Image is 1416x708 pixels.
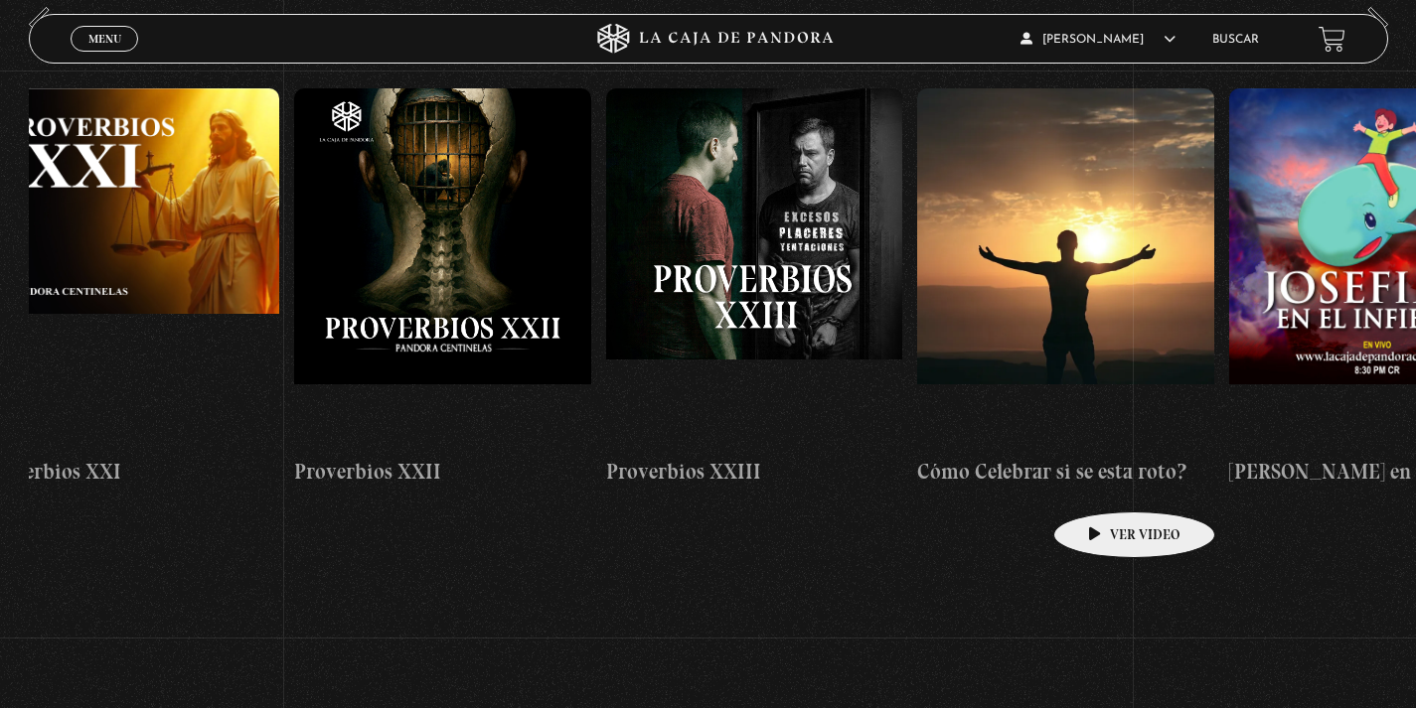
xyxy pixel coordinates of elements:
h4: Proverbios XXII [294,456,591,488]
a: Proverbios XXII [294,57,591,518]
span: Menu [88,33,121,45]
button: Previous [29,7,64,42]
a: Cómo Celebrar si se esta roto? [917,57,1214,518]
button: Next [1353,7,1388,42]
a: Proverbios XXIII [606,57,903,518]
span: [PERSON_NAME] [1021,34,1176,46]
h4: Cómo Celebrar si se esta roto? [917,456,1214,488]
h4: Proverbios XXIII [606,456,903,488]
a: View your shopping cart [1319,26,1345,53]
a: Buscar [1212,34,1259,46]
span: Cerrar [81,50,128,64]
